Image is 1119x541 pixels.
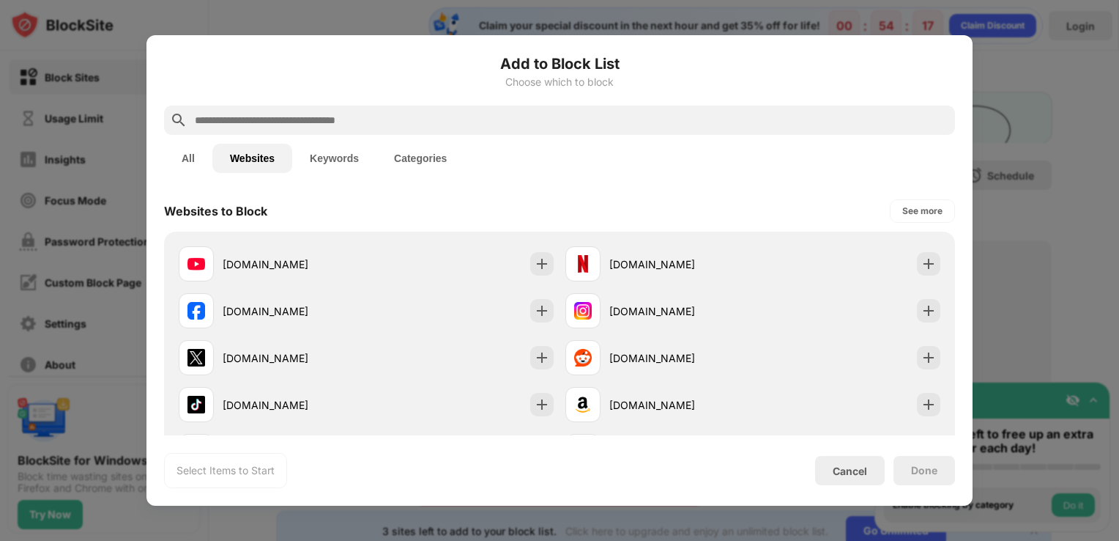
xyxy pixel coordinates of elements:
[902,204,943,218] div: See more
[376,144,464,173] button: Categories
[833,465,867,477] div: Cancel
[223,303,366,319] div: [DOMAIN_NAME]
[609,257,753,272] div: [DOMAIN_NAME]
[187,349,205,367] img: favicons
[176,463,275,478] div: Select Items to Start
[223,397,366,413] div: [DOMAIN_NAME]
[164,204,267,218] div: Websites to Block
[609,350,753,366] div: [DOMAIN_NAME]
[164,144,212,173] button: All
[164,53,955,75] h6: Add to Block List
[223,257,366,272] div: [DOMAIN_NAME]
[170,111,187,129] img: search.svg
[223,350,366,366] div: [DOMAIN_NAME]
[187,396,205,413] img: favicons
[609,303,753,319] div: [DOMAIN_NAME]
[574,349,592,367] img: favicons
[574,255,592,273] img: favicons
[911,465,937,476] div: Done
[164,76,955,88] div: Choose which to block
[574,396,592,413] img: favicons
[212,144,292,173] button: Websites
[574,302,592,320] img: favicons
[292,144,376,173] button: Keywords
[187,255,205,273] img: favicons
[609,397,753,413] div: [DOMAIN_NAME]
[187,302,205,320] img: favicons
